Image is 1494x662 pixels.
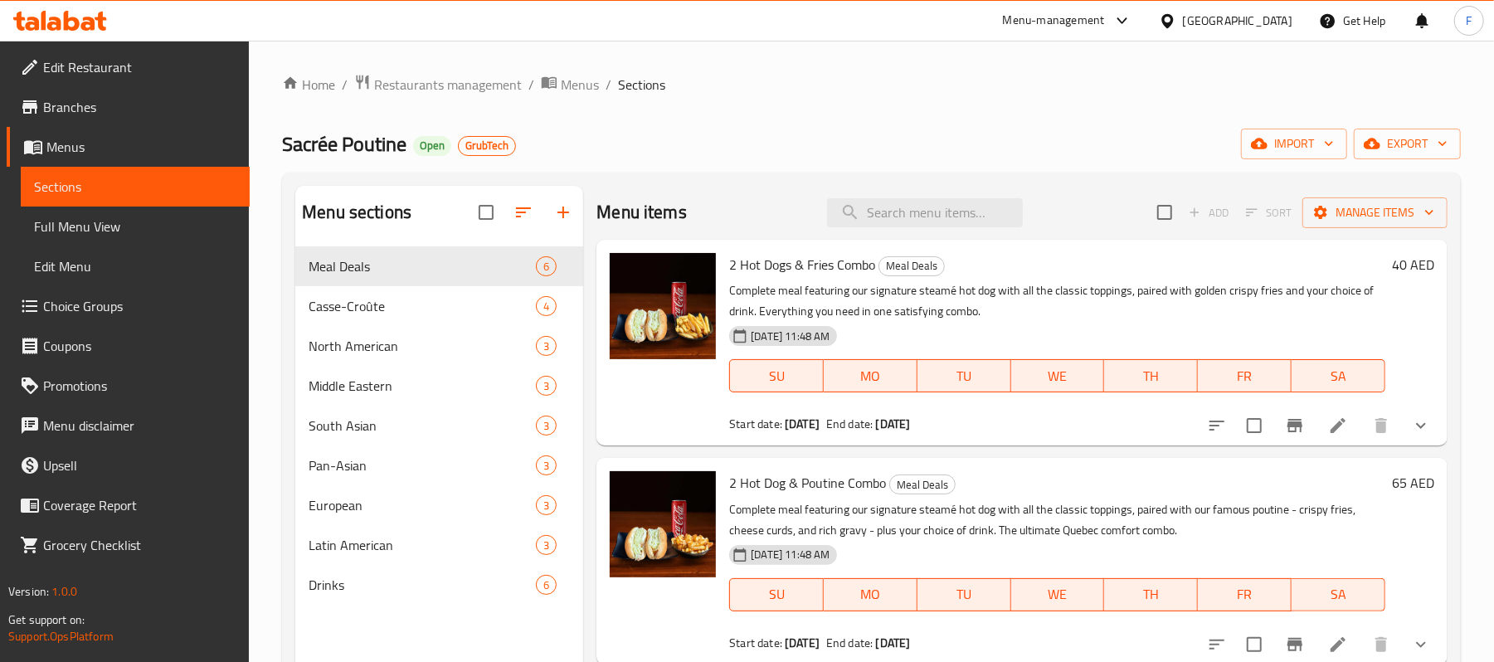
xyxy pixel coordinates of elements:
span: SU [737,364,817,388]
a: Branches [7,87,250,127]
div: items [536,535,557,555]
a: Home [282,75,335,95]
img: 2 Hot Dogs & Fries Combo [610,253,716,359]
span: 3 [537,338,556,354]
div: Pan-Asian3 [295,445,583,485]
span: 6 [537,577,556,593]
span: Start date: [729,413,782,435]
span: Coupons [43,336,236,356]
p: Complete meal featuring our signature steamé hot dog with all the classic toppings, paired with o... [729,499,1385,541]
span: Drinks [309,575,536,595]
span: MO [830,364,911,388]
b: [DATE] [876,413,911,435]
span: 3 [537,538,556,553]
nav: Menu sections [295,240,583,611]
a: Coverage Report [7,485,250,525]
span: Version: [8,581,49,602]
h6: 65 AED [1392,471,1434,494]
div: Drinks6 [295,565,583,605]
button: TU [917,578,1011,611]
a: Upsell [7,445,250,485]
a: Restaurants management [354,74,522,95]
span: GrubTech [459,139,515,153]
div: Meal Deals [889,475,956,494]
a: Menus [541,74,599,95]
a: Sections [21,167,250,207]
span: Restaurants management [374,75,522,95]
b: [DATE] [876,632,911,654]
h2: Menu items [596,200,687,225]
button: TH [1104,359,1198,392]
button: export [1354,129,1461,159]
span: Add item [1182,200,1235,226]
a: Edit Restaurant [7,47,250,87]
span: North American [309,336,536,356]
a: Choice Groups [7,286,250,326]
img: 2 Hot Dog & Poutine Combo [610,471,716,577]
button: FR [1198,359,1292,392]
span: WE [1018,582,1098,606]
div: items [536,336,557,356]
a: Edit menu item [1328,635,1348,655]
span: Select all sections [469,195,504,230]
span: Start date: [729,632,782,654]
span: import [1254,134,1334,154]
div: items [536,296,557,316]
span: SA [1298,364,1379,388]
a: Edit Menu [21,246,250,286]
nav: breadcrumb [282,74,1461,95]
span: Middle Eastern [309,376,536,396]
div: European [309,495,536,515]
span: Manage items [1316,202,1434,223]
div: Latin American3 [295,525,583,565]
span: [DATE] 11:48 AM [744,547,836,562]
span: SA [1298,582,1379,606]
div: Menu-management [1003,11,1105,31]
span: 3 [537,378,556,394]
div: Open [413,136,451,156]
h2: Menu sections [302,200,411,225]
b: [DATE] [785,632,820,654]
a: Edit menu item [1328,416,1348,436]
button: SA [1292,578,1385,611]
li: / [528,75,534,95]
span: TU [924,582,1005,606]
div: Pan-Asian [309,455,536,475]
span: SU [737,582,817,606]
span: Sort sections [504,192,543,232]
button: import [1241,129,1347,159]
span: Promotions [43,376,236,396]
span: Select section [1147,195,1182,230]
span: Meal Deals [879,256,944,275]
span: 3 [537,458,556,474]
button: MO [824,578,917,611]
span: Latin American [309,535,536,555]
span: Open [413,139,451,153]
span: End date: [826,632,873,654]
span: F [1466,12,1472,30]
span: [DATE] 11:48 AM [744,329,836,344]
span: Menu disclaimer [43,416,236,436]
span: MO [830,582,911,606]
a: Coupons [7,326,250,366]
span: South Asian [309,416,536,436]
span: Menus [46,137,236,157]
span: 2 Hot Dogs & Fries Combo [729,252,875,277]
div: items [536,455,557,475]
b: [DATE] [785,413,820,435]
span: Meal Deals [309,256,536,276]
span: Edit Menu [34,256,236,276]
span: export [1367,134,1448,154]
span: Sections [34,177,236,197]
div: Middle Eastern3 [295,366,583,406]
span: Sacrée Poutine [282,125,406,163]
span: Casse-Croûte [309,296,536,316]
button: MO [824,359,917,392]
a: Menus [7,127,250,167]
span: Select to update [1237,627,1272,662]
